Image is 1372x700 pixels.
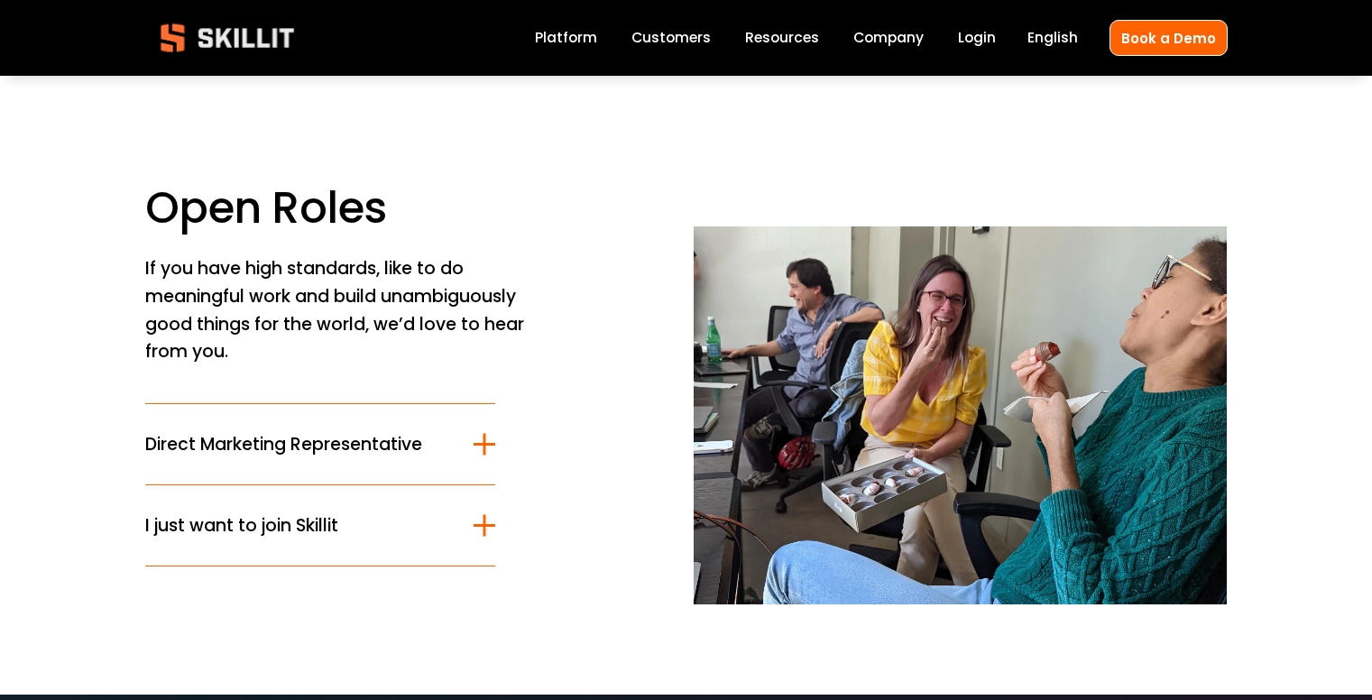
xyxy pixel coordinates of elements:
a: folder dropdown [745,26,819,51]
a: Book a Demo [1110,20,1228,55]
button: I just want to join Skillit [145,485,496,566]
span: Direct Marketing Representative [145,431,474,457]
div: language picker [1027,26,1078,51]
a: Customers [631,26,711,51]
span: I just want to join Skillit [145,512,474,539]
p: If you have high standards, like to do meaningful work and build unambiguously good things for th... [145,255,541,366]
a: Platform [535,26,597,51]
span: English [1027,27,1078,48]
a: Login [958,26,996,51]
button: Direct Marketing Representative [145,404,496,484]
img: Skillit [145,11,309,65]
a: Company [853,26,924,51]
span: Resources [745,27,819,48]
h1: Open Roles [145,181,678,235]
